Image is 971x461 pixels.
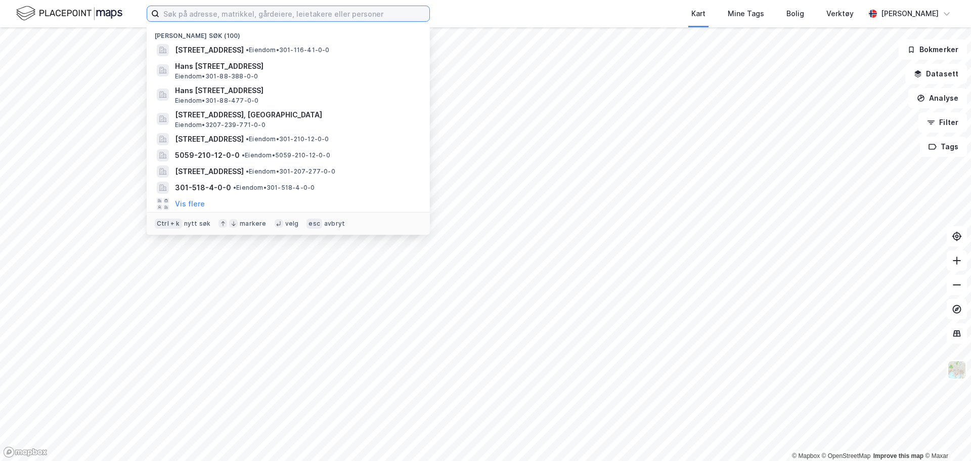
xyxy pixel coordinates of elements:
span: • [242,151,245,159]
span: • [246,135,249,143]
div: nytt søk [184,220,211,228]
span: Eiendom • 301-88-477-0-0 [175,97,258,105]
div: markere [240,220,266,228]
div: Verktøy [826,8,854,20]
span: Eiendom • 301-210-12-0-0 [246,135,329,143]
span: 301-518-4-0-0 [175,182,231,194]
div: Ctrl + k [155,219,182,229]
span: Eiendom • 301-207-277-0-0 [246,167,335,176]
iframe: Chat Widget [920,412,971,461]
div: Mine Tags [728,8,764,20]
span: • [233,184,236,191]
div: avbryt [324,220,345,228]
div: [PERSON_NAME] søk (100) [147,24,430,42]
span: Eiendom • 301-116-41-0-0 [246,46,330,54]
div: [PERSON_NAME] [881,8,939,20]
span: 5059-210-12-0-0 [175,149,240,161]
span: [STREET_ADDRESS], [GEOGRAPHIC_DATA] [175,109,418,121]
div: Bolig [786,8,804,20]
span: Eiendom • 3207-239-771-0-0 [175,121,266,129]
span: Eiendom • 301-88-388-0-0 [175,72,258,80]
span: [STREET_ADDRESS] [175,165,244,178]
div: velg [285,220,299,228]
div: esc [306,219,322,229]
span: • [246,46,249,54]
span: Eiendom • 301-518-4-0-0 [233,184,315,192]
img: logo.f888ab2527a4732fd821a326f86c7f29.svg [16,5,122,22]
span: • [246,167,249,175]
span: [STREET_ADDRESS] [175,44,244,56]
button: Vis flere [175,198,205,210]
span: [STREET_ADDRESS] [175,133,244,145]
span: Eiendom • 5059-210-12-0-0 [242,151,330,159]
span: Hans [STREET_ADDRESS] [175,60,418,72]
span: Hans [STREET_ADDRESS] [175,85,418,97]
div: Kart [691,8,705,20]
input: Søk på adresse, matrikkel, gårdeiere, leietakere eller personer [159,6,429,21]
